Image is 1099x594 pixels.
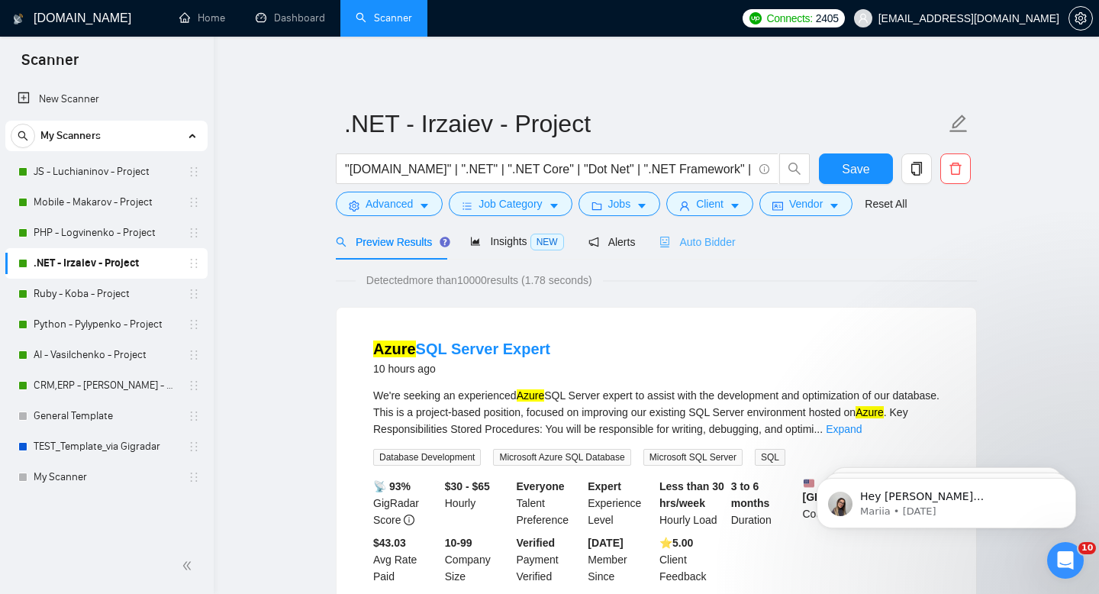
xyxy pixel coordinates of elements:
[188,257,200,270] span: holder
[637,200,647,211] span: caret-down
[814,423,823,435] span: ...
[1068,12,1093,24] a: setting
[779,153,810,184] button: search
[188,379,200,392] span: holder
[373,341,550,357] a: AzureSQL Server Expert
[608,195,631,212] span: Jobs
[656,478,728,528] div: Hourly Load
[842,160,869,179] span: Save
[493,449,630,466] span: Microsoft Azure SQL Database
[579,192,661,216] button: folderJobscaret-down
[18,84,195,115] a: New Scanner
[349,200,359,211] span: setting
[419,200,430,211] span: caret-down
[34,370,179,401] a: CRM,ERP - [PERSON_NAME] - Project
[780,162,809,176] span: search
[34,248,179,279] a: .NET - Irzaiev - Project
[188,471,200,483] span: holder
[188,288,200,300] span: holder
[366,195,413,212] span: Advanced
[462,200,472,211] span: bars
[940,153,971,184] button: delete
[659,236,735,248] span: Auto Bidder
[336,236,446,248] span: Preview Results
[731,480,770,509] b: 3 to 6 months
[517,389,545,402] mark: Azure
[759,192,852,216] button: idcardVendorcaret-down
[666,192,753,216] button: userClientcaret-down
[856,406,884,418] mark: Azure
[659,480,724,509] b: Less than 30 hrs/week
[470,236,481,247] span: area-chart
[585,478,656,528] div: Experience Level
[659,237,670,247] span: robot
[1069,12,1092,24] span: setting
[373,480,411,492] b: 📡 93%
[679,200,690,211] span: user
[373,449,481,466] span: Database Development
[34,279,179,309] a: Ruby - Koba - Project
[772,200,783,211] span: idcard
[66,44,263,269] span: Hey [PERSON_NAME][EMAIL_ADDRESS][DOMAIN_NAME], Looks like your Upwork agency [PERSON_NAME] ran ou...
[188,441,200,453] span: holder
[40,121,101,151] span: My Scanners
[749,12,762,24] img: upwork-logo.png
[336,237,346,247] span: search
[766,10,812,27] span: Connects:
[585,534,656,585] div: Member Since
[530,234,564,250] span: NEW
[1068,6,1093,31] button: setting
[345,160,753,179] input: Search Freelance Jobs...
[755,449,785,466] span: SQL
[549,200,559,211] span: caret-down
[588,237,599,247] span: notification
[470,235,563,247] span: Insights
[5,84,208,115] li: New Scanner
[514,534,585,585] div: Payment Verified
[449,192,572,216] button: barsJob Categorycaret-down
[13,7,24,31] img: logo
[404,515,414,525] span: info-circle
[794,446,1099,553] iframe: Intercom notifications message
[728,478,800,528] div: Duration
[1047,542,1084,579] iframe: Intercom live chat
[356,11,412,24] a: searchScanner
[865,195,907,212] a: Reset All
[373,360,550,378] div: 10 hours ago
[479,195,542,212] span: Job Category
[182,558,197,573] span: double-left
[659,537,693,549] b: ⭐️ 5.00
[188,410,200,422] span: holder
[591,200,602,211] span: folder
[188,227,200,239] span: holder
[373,341,416,357] mark: Azure
[819,153,893,184] button: Save
[9,49,91,81] span: Scanner
[179,11,225,24] a: homeHome
[11,124,35,148] button: search
[5,121,208,492] li: My Scanners
[789,195,823,212] span: Vendor
[517,480,565,492] b: Everyone
[730,200,740,211] span: caret-down
[188,318,200,331] span: holder
[356,272,603,289] span: Detected more than 10000 results (1.78 seconds)
[902,162,931,176] span: copy
[34,187,179,218] a: Mobile - Makarov - Project
[34,401,179,431] a: General Template
[759,164,769,174] span: info-circle
[949,114,968,134] span: edit
[826,423,862,435] a: Expand
[34,340,179,370] a: AI - Vasilchenko - Project
[588,480,621,492] b: Expert
[34,157,179,187] a: JS - Luchianinov - Project
[34,218,179,248] a: PHP - Logvinenko - Project
[34,309,179,340] a: Python - Pylypenko - Project
[696,195,724,212] span: Client
[1078,542,1096,554] span: 10
[66,59,263,73] p: Message from Mariia, sent 1w ago
[643,449,743,466] span: Microsoft SQL Server
[445,537,472,549] b: 10-99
